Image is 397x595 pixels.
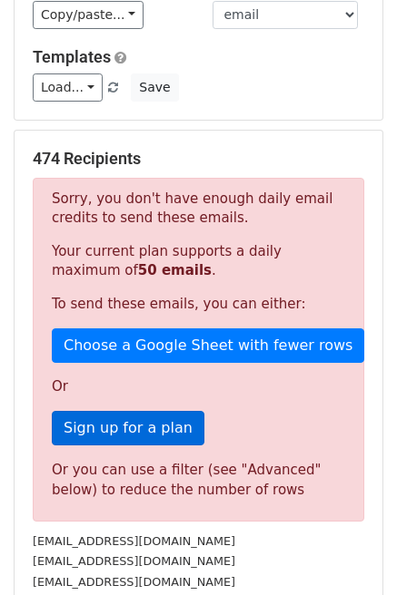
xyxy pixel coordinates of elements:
a: Load... [33,73,103,102]
small: [EMAIL_ADDRESS][DOMAIN_NAME] [33,575,235,589]
a: Sign up for a plan [52,411,204,445]
small: [EMAIL_ADDRESS][DOMAIN_NAME] [33,554,235,568]
div: チャットウィジェット [306,508,397,595]
div: Or you can use a filter (see "Advanced" below) to reduce the number of rows [52,460,345,501]
button: Save [131,73,178,102]
small: [EMAIL_ADDRESS][DOMAIN_NAME] [33,534,235,548]
h5: 474 Recipients [33,149,364,169]
iframe: Chat Widget [306,508,397,595]
a: Choose a Google Sheet with fewer rows [52,328,364,363]
p: Or [52,377,345,396]
a: Copy/paste... [33,1,144,29]
p: Sorry, you don't have enough daily email credits to send these emails. [52,190,345,228]
strong: 50 emails [138,262,212,278]
p: Your current plan supports a daily maximum of . [52,242,345,280]
a: Templates [33,47,111,66]
p: To send these emails, you can either: [52,295,345,314]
